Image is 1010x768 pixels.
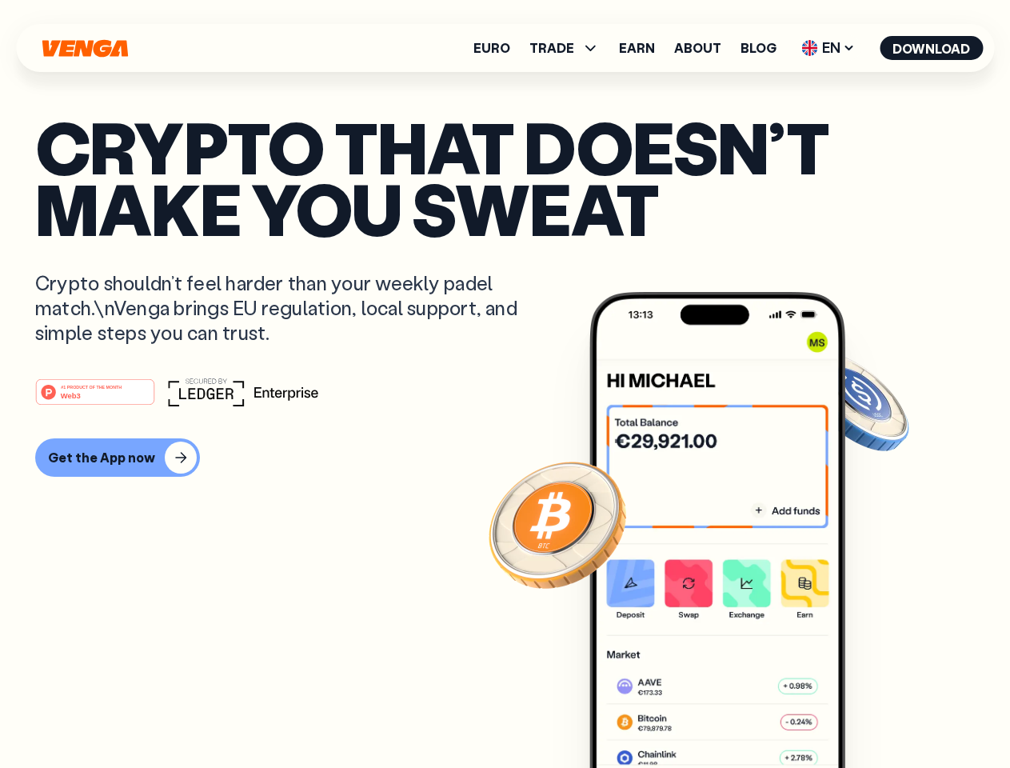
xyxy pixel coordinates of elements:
svg: Home [40,39,130,58]
a: Euro [473,42,510,54]
span: EN [796,35,860,61]
tspan: Web3 [61,390,81,399]
span: TRADE [529,42,574,54]
tspan: #1 PRODUCT OF THE MONTH [61,384,122,389]
p: Crypto shouldn’t feel harder than your weekly padel match.\nVenga brings EU regulation, local sup... [35,270,541,346]
a: #1 PRODUCT OF THE MONTHWeb3 [35,388,155,409]
img: Bitcoin [485,452,629,596]
button: Download [880,36,983,60]
img: flag-uk [801,40,817,56]
div: Get the App now [48,450,155,466]
a: Earn [619,42,655,54]
button: Get the App now [35,438,200,477]
a: Get the App now [35,438,975,477]
span: TRADE [529,38,600,58]
a: About [674,42,721,54]
p: Crypto that doesn’t make you sweat [35,116,975,238]
img: USDC coin [797,344,912,459]
a: Blog [741,42,776,54]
